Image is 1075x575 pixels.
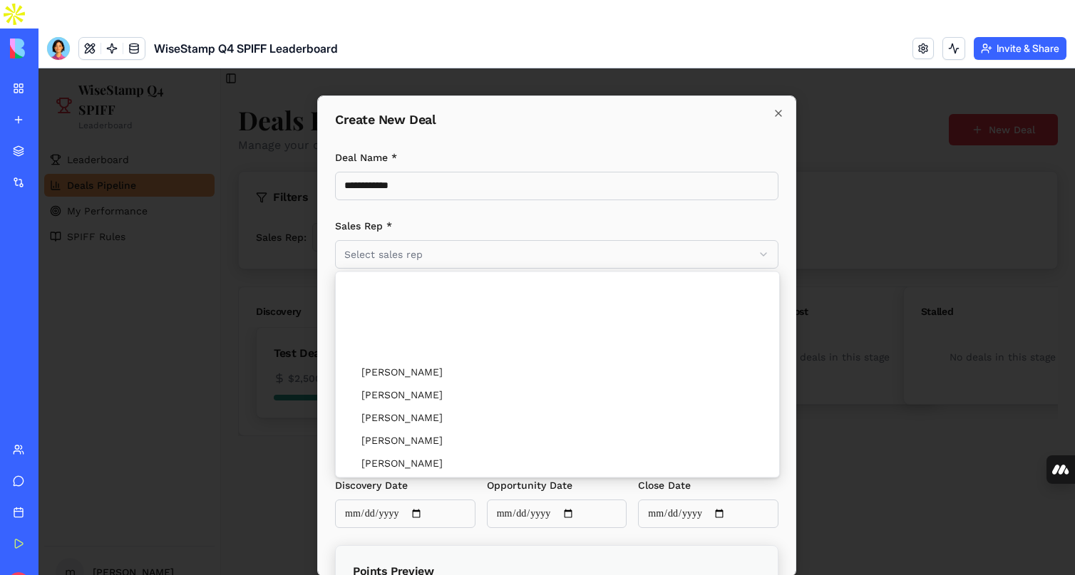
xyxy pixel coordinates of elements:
span: WiseStamp Q4 SPIFF Leaderboard [154,40,338,57]
button: Invite & Share [974,37,1066,60]
span: [PERSON_NAME] [323,388,404,402]
img: logo [10,38,98,58]
span: [PERSON_NAME] [323,365,404,379]
span: [PERSON_NAME] [323,342,404,356]
span: [PERSON_NAME] [323,296,404,311]
span: [PERSON_NAME] [323,319,404,333]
